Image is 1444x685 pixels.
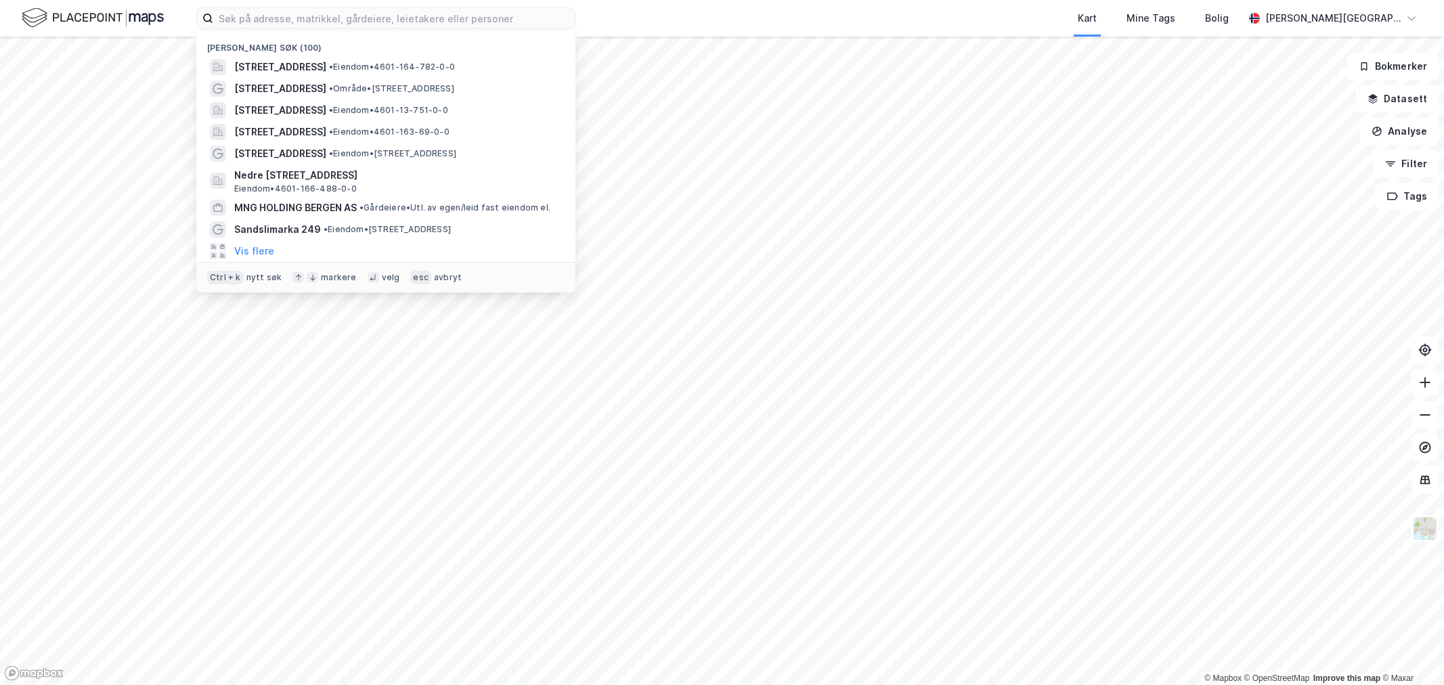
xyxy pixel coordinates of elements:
[196,32,575,56] div: [PERSON_NAME] søk (100)
[329,148,456,159] span: Eiendom • [STREET_ADDRESS]
[22,6,164,30] img: logo.f888ab2527a4732fd821a326f86c7f29.svg
[382,272,400,283] div: velg
[1376,183,1439,210] button: Tags
[234,81,326,97] span: [STREET_ADDRESS]
[329,105,448,116] span: Eiendom • 4601-13-751-0-0
[234,221,321,238] span: Sandslimarka 249
[246,272,282,283] div: nytt søk
[329,62,333,72] span: •
[1360,118,1439,145] button: Analyse
[324,224,451,235] span: Eiendom • [STREET_ADDRESS]
[234,243,274,259] button: Vis flere
[329,83,454,94] span: Område • [STREET_ADDRESS]
[1313,673,1380,683] a: Improve this map
[1356,85,1439,112] button: Datasett
[1205,10,1229,26] div: Bolig
[234,167,559,183] span: Nedre [STREET_ADDRESS]
[329,127,333,137] span: •
[329,148,333,158] span: •
[359,202,550,213] span: Gårdeiere • Utl. av egen/leid fast eiendom el.
[359,202,364,213] span: •
[234,146,326,162] span: [STREET_ADDRESS]
[1078,10,1097,26] div: Kart
[234,124,326,140] span: [STREET_ADDRESS]
[234,59,326,75] span: [STREET_ADDRESS]
[410,271,431,284] div: esc
[234,102,326,118] span: [STREET_ADDRESS]
[329,105,333,115] span: •
[1265,10,1401,26] div: [PERSON_NAME][GEOGRAPHIC_DATA]
[213,8,575,28] input: Søk på adresse, matrikkel, gårdeiere, leietakere eller personer
[329,83,333,93] span: •
[1204,673,1242,683] a: Mapbox
[1347,53,1439,80] button: Bokmerker
[329,127,450,137] span: Eiendom • 4601-163-69-0-0
[1374,150,1439,177] button: Filter
[1126,10,1175,26] div: Mine Tags
[234,183,357,194] span: Eiendom • 4601-166-488-0-0
[1412,516,1438,542] img: Z
[1376,620,1444,685] iframe: Chat Widget
[207,271,244,284] div: Ctrl + k
[434,272,462,283] div: avbryt
[329,62,455,72] span: Eiendom • 4601-164-782-0-0
[321,272,356,283] div: markere
[234,200,357,216] span: MNG HOLDING BERGEN AS
[4,665,64,681] a: Mapbox homepage
[1244,673,1310,683] a: OpenStreetMap
[324,224,328,234] span: •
